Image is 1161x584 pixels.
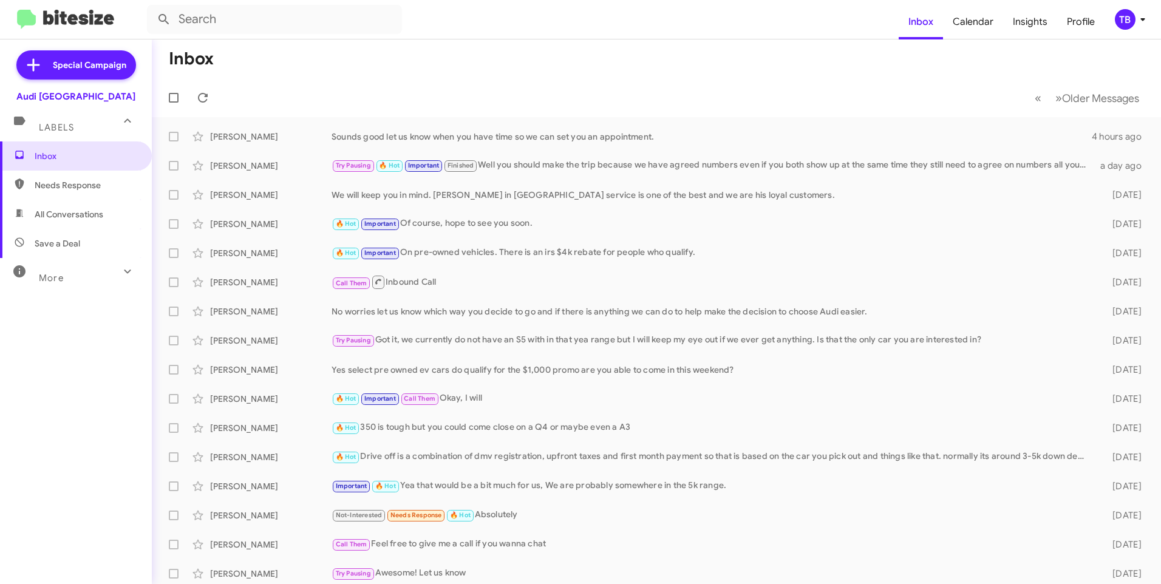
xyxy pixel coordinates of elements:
div: Of course, hope to see you soon. [332,217,1093,231]
div: Sounds good let us know when you have time so we can set you an appointment. [332,131,1092,143]
span: All Conversations [35,208,103,220]
span: 🔥 Hot [336,249,356,257]
span: 🔥 Hot [336,453,356,461]
div: Okay, I will [332,392,1093,406]
div: [PERSON_NAME] [210,218,332,230]
h1: Inbox [169,49,214,69]
div: 350 is tough but you could come close on a Q4 or maybe even a A3 [332,421,1093,435]
a: Profile [1057,4,1105,39]
div: Feel free to give me a call if you wanna chat [332,537,1093,551]
span: Finished [448,161,474,169]
div: Well you should make the trip because we have agreed numbers even if you both show up at the same... [332,158,1093,172]
span: Call Them [404,395,435,402]
div: [PERSON_NAME] [210,538,332,551]
span: Save a Deal [35,237,80,250]
button: Previous [1027,86,1049,110]
div: [DATE] [1093,334,1151,347]
span: Special Campaign [53,59,126,71]
div: [PERSON_NAME] [210,247,332,259]
span: Try Pausing [336,569,371,577]
div: [DATE] [1093,509,1151,521]
span: 🔥 Hot [450,511,471,519]
div: Awesome! Let us know [332,566,1093,580]
div: [DATE] [1093,480,1151,492]
div: [DATE] [1093,422,1151,434]
div: [DATE] [1093,189,1151,201]
div: We will keep you in mind. [PERSON_NAME] in [GEOGRAPHIC_DATA] service is one of the best and we ar... [332,189,1093,201]
div: [PERSON_NAME] [210,364,332,376]
span: Not-Interested [336,511,383,519]
span: Call Them [336,540,367,548]
span: Older Messages [1062,92,1139,105]
div: [PERSON_NAME] [210,305,332,317]
div: [PERSON_NAME] [210,568,332,580]
span: Needs Response [390,511,442,519]
span: Important [364,220,396,228]
a: Inbox [899,4,943,39]
span: 🔥 Hot [336,424,356,432]
div: [PERSON_NAME] [210,276,332,288]
div: [PERSON_NAME] [210,422,332,434]
span: Important [408,161,440,169]
div: [PERSON_NAME] [210,160,332,172]
input: Search [147,5,402,34]
span: 🔥 Hot [379,161,400,169]
div: [PERSON_NAME] [210,451,332,463]
span: Labels [39,122,74,133]
button: Next [1048,86,1146,110]
div: On pre-owned vehicles. There is an irs $4k rebate for people who qualify. [332,246,1093,260]
span: 🔥 Hot [336,220,356,228]
div: TB [1115,9,1135,30]
div: [DATE] [1093,305,1151,317]
nav: Page navigation example [1028,86,1146,110]
div: [PERSON_NAME] [210,509,332,521]
div: Inbound Call [332,274,1093,290]
div: No worries let us know which way you decide to go and if there is anything we can do to help make... [332,305,1093,317]
button: TB [1105,9,1148,30]
span: Try Pausing [336,161,371,169]
div: [PERSON_NAME] [210,393,332,405]
div: [DATE] [1093,451,1151,463]
span: Important [364,249,396,257]
div: [DATE] [1093,393,1151,405]
div: [PERSON_NAME] [210,334,332,347]
div: Yea that would be a bit much for us, We are probably somewhere in the 5k range. [332,479,1093,493]
span: 🔥 Hot [336,395,356,402]
span: Needs Response [35,179,138,191]
div: [PERSON_NAME] [210,189,332,201]
div: Absolutely [332,508,1093,522]
div: [DATE] [1093,276,1151,288]
span: « [1035,90,1041,106]
div: a day ago [1093,160,1151,172]
div: [PERSON_NAME] [210,480,332,492]
span: Important [336,482,367,490]
div: Yes select pre owned ev cars do qualify for the $1,000 promo are you able to come in this weekend? [332,364,1093,376]
div: Drive off is a combination of dmv registration, upfront taxes and first month payment so that is ... [332,450,1093,464]
span: Try Pausing [336,336,371,344]
div: Audi [GEOGRAPHIC_DATA] [16,90,135,103]
div: [DATE] [1093,364,1151,376]
div: Got it, we currently do not have an S5 with in that yea range but I will keep my eye out if we ev... [332,333,1093,347]
span: » [1055,90,1062,106]
div: 4 hours ago [1092,131,1151,143]
a: Calendar [943,4,1003,39]
span: 🔥 Hot [375,482,396,490]
a: Insights [1003,4,1057,39]
div: [PERSON_NAME] [210,131,332,143]
a: Special Campaign [16,50,136,80]
div: [DATE] [1093,538,1151,551]
span: More [39,273,64,284]
span: Inbox [35,150,138,162]
span: Important [364,395,396,402]
div: [DATE] [1093,218,1151,230]
div: [DATE] [1093,247,1151,259]
span: Call Them [336,279,367,287]
div: [DATE] [1093,568,1151,580]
